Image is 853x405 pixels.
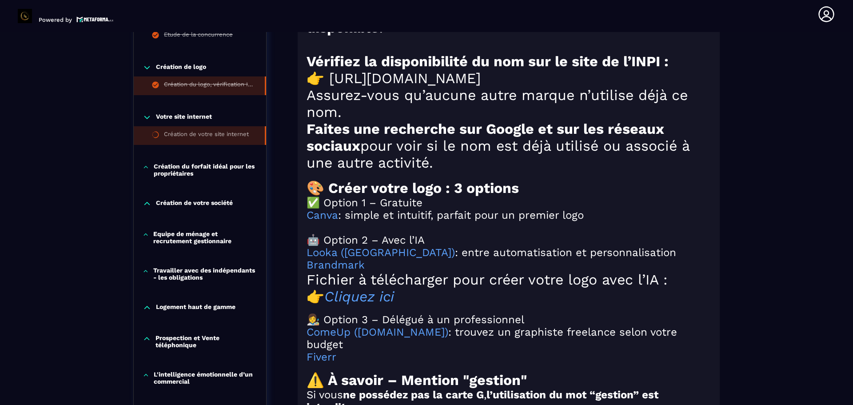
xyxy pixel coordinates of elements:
[156,113,212,122] p: Votre site internet
[307,196,711,209] h2: ✅ Option 1 – Gratuite
[307,246,711,259] h2: : entre automatisation et personnalisation
[154,163,257,177] p: Création du forfait idéal pour les propriétaires
[153,267,257,281] p: Travailler avec des indépendants - les obligations
[307,209,711,221] h2: : simple et intuitif, parfait pour un premier logo
[324,288,394,305] a: Cliquez ici
[307,326,711,351] h2: : trouvez un graphiste freelance selon votre budget
[156,63,206,72] p: Création de logo
[343,389,484,401] strong: ne possédez pas la carte G
[307,120,711,171] h1: pour voir si le nom est déjà utilisé ou associé à une autre activité.
[307,326,448,338] a: ComeUp ([DOMAIN_NAME])
[307,351,336,363] a: Fiverr
[154,371,257,385] p: L'intelligence émotionnelle d’un commercial
[155,334,257,349] p: Prospection et Vente téléphonique
[164,31,233,41] div: Etude de la concurrence
[156,303,235,312] p: Logement haut de gamme
[307,87,711,120] h1: Assurez-vous qu’aucune autre marque n’utilise déjà ce nom.
[307,246,455,259] a: Looka ([GEOGRAPHIC_DATA])
[307,120,664,154] strong: Faites une recherche sur Google et sur les réseaux sociaux
[164,131,249,140] div: Création de votre site internet
[307,372,527,389] strong: ⚠️ À savoir – Mention "gestion"
[153,230,257,245] p: Equipe de ménage et recrutement gestionnaire
[307,288,711,305] h1: 👉
[307,53,669,70] strong: Vérifiez la disponibilité du nom sur le site de l’INPI :
[18,9,32,23] img: logo-branding
[156,199,233,208] p: Création de votre société
[307,259,365,271] a: Brandmark
[39,16,72,23] p: Powered by
[76,16,114,23] img: logo
[307,70,711,87] h1: 👉 [URL][DOMAIN_NAME]
[307,234,711,246] h2: 🤖 Option 2 – Avec l’IA
[164,81,256,91] div: Création du logo, vérification INPI
[307,180,519,196] strong: 🎨 Créer votre logo : 3 options
[307,313,711,326] h2: 👩‍🎨 Option 3 – Délégué à un professionnel
[307,209,338,221] a: Canva
[307,271,711,288] h1: Fichier à télécharger pour créer votre logo avec l’IA :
